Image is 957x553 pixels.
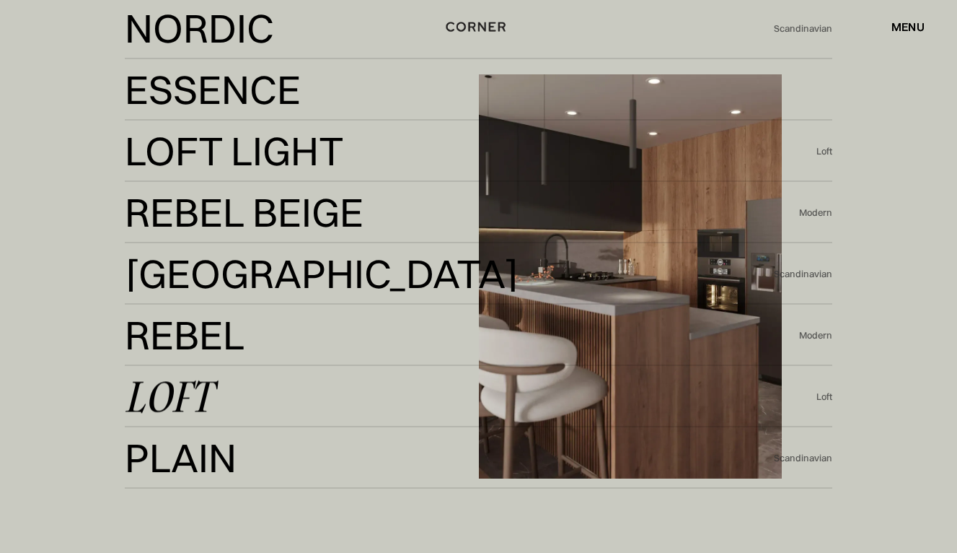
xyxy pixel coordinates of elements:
div: Rebel [125,318,244,352]
a: Loft LightLoft Light [125,134,817,169]
a: [GEOGRAPHIC_DATA][GEOGRAPHIC_DATA] [125,256,775,292]
div: [GEOGRAPHIC_DATA] [125,256,519,291]
div: Rebel Beige [125,195,363,230]
div: menu [891,21,925,32]
div: Modern [799,206,832,219]
div: Modern [799,329,832,342]
div: Loft [125,379,212,414]
a: PlainPlain [125,440,775,476]
div: Rebel Beige [125,230,343,264]
a: Loft [125,379,817,414]
div: menu [877,14,925,39]
div: Plain [125,440,237,475]
a: EssenceEssence [125,72,833,108]
div: Plain [125,475,231,510]
div: Scandinavian [774,452,832,465]
div: Rebel [125,352,233,387]
a: Rebel BeigeRebel Beige [125,195,800,230]
div: Scandinavian [774,268,832,281]
a: home [437,17,520,36]
div: [GEOGRAPHIC_DATA] [125,291,495,326]
div: Loft Light [125,168,330,203]
div: Essence [125,72,301,107]
div: Essence [125,107,276,141]
div: Loft Light [125,134,344,168]
div: Loft [816,391,832,404]
a: RebelRebel [125,318,800,353]
div: Loft [816,145,832,158]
